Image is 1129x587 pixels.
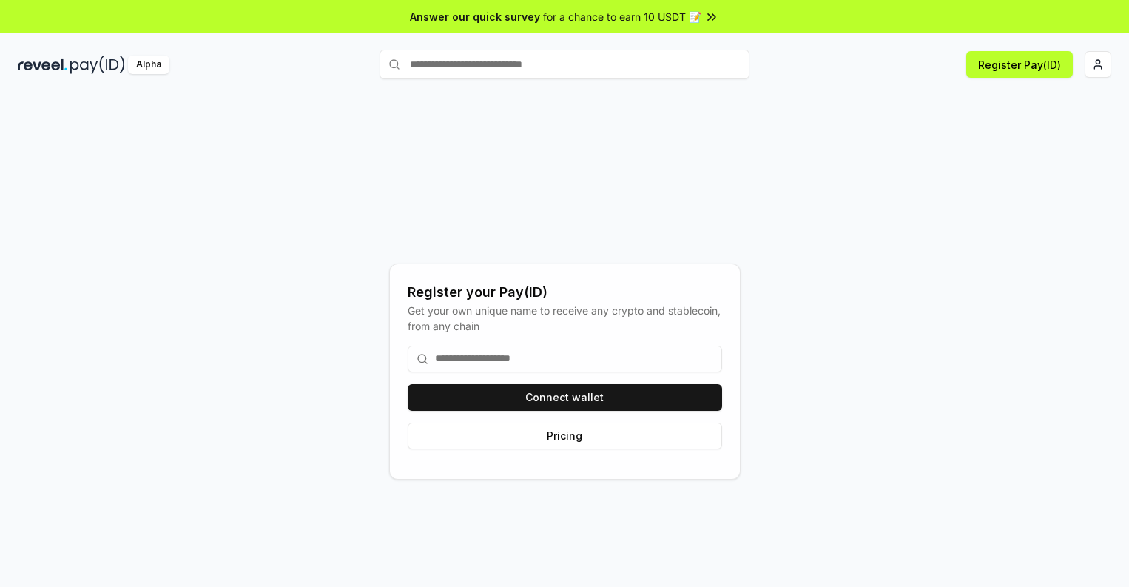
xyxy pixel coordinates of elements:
button: Pricing [408,423,722,449]
img: pay_id [70,56,125,74]
img: reveel_dark [18,56,67,74]
div: Alpha [128,56,169,74]
span: for a chance to earn 10 USDT 📝 [543,9,701,24]
button: Connect wallet [408,384,722,411]
button: Register Pay(ID) [966,51,1073,78]
div: Register your Pay(ID) [408,282,722,303]
div: Get your own unique name to receive any crypto and stablecoin, from any chain [408,303,722,334]
span: Answer our quick survey [410,9,540,24]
